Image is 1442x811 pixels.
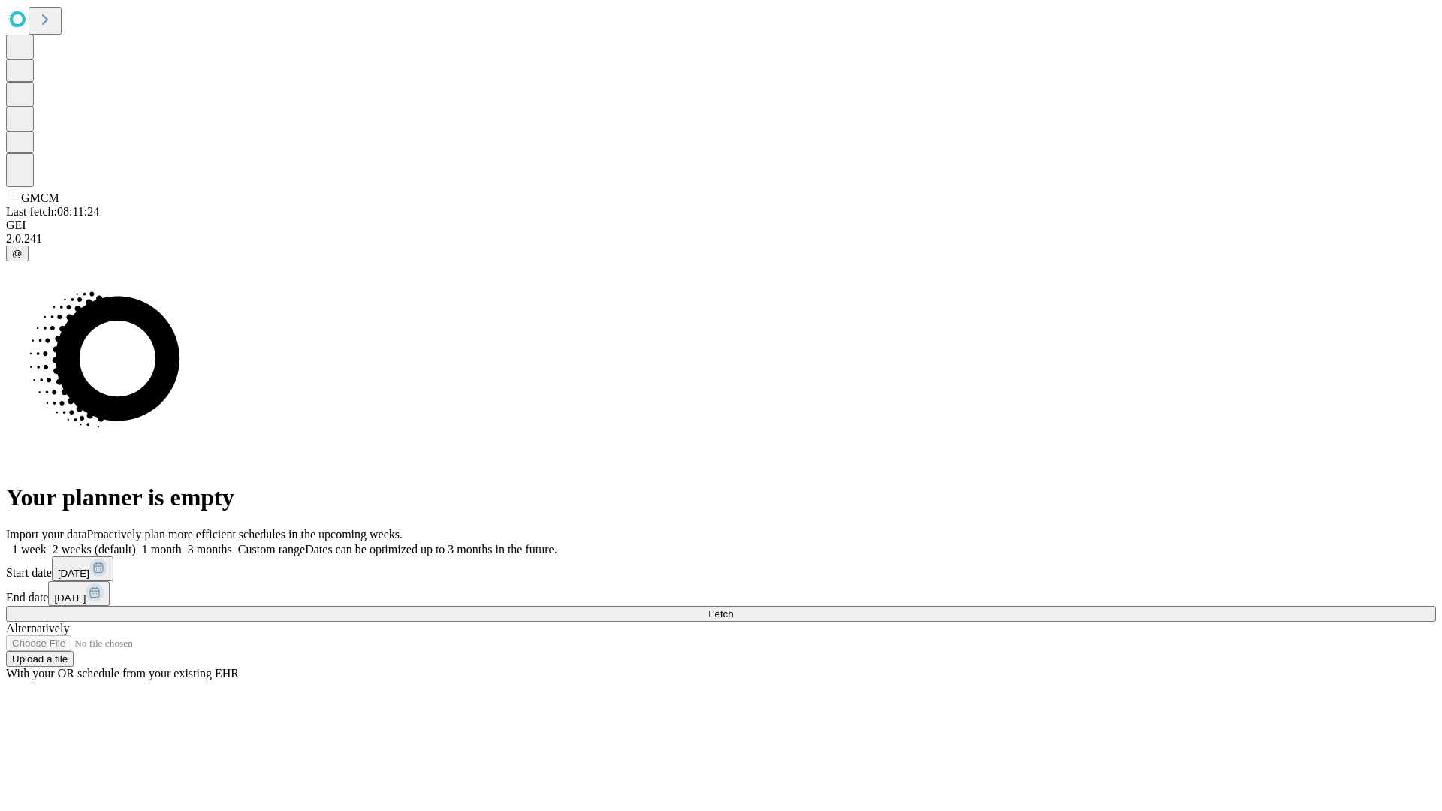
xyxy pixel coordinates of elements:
[238,543,305,556] span: Custom range
[6,581,1436,606] div: End date
[6,556,1436,581] div: Start date
[54,592,86,604] span: [DATE]
[48,581,110,606] button: [DATE]
[6,219,1436,232] div: GEI
[6,232,1436,246] div: 2.0.241
[6,246,29,261] button: @
[58,568,89,579] span: [DATE]
[6,667,239,680] span: With your OR schedule from your existing EHR
[21,191,59,204] span: GMCM
[708,608,733,620] span: Fetch
[6,622,69,635] span: Alternatively
[87,528,403,541] span: Proactively plan more efficient schedules in the upcoming weeks.
[142,543,182,556] span: 1 month
[6,606,1436,622] button: Fetch
[6,651,74,667] button: Upload a file
[12,543,47,556] span: 1 week
[53,543,136,556] span: 2 weeks (default)
[12,248,23,259] span: @
[6,205,99,218] span: Last fetch: 08:11:24
[305,543,557,556] span: Dates can be optimized up to 3 months in the future.
[6,528,87,541] span: Import your data
[188,543,232,556] span: 3 months
[6,484,1436,511] h1: Your planner is empty
[52,556,113,581] button: [DATE]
